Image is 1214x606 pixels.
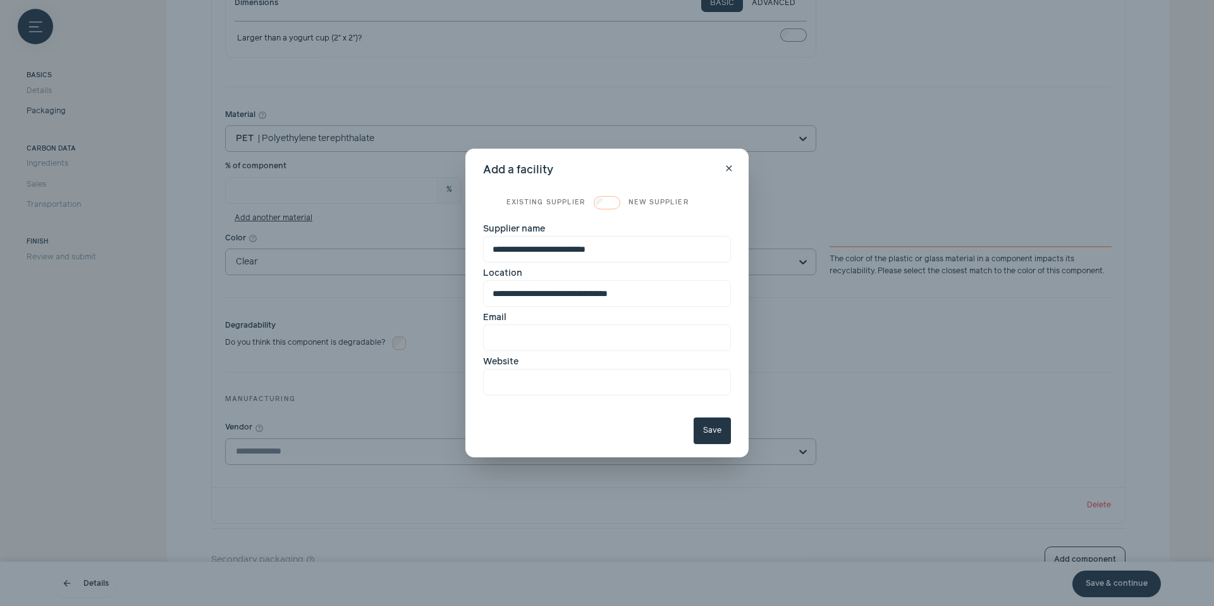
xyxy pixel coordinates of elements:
button: Save [694,417,731,444]
input: existing supplier new supplier [594,196,620,209]
input: Website [483,369,731,395]
span: Website [483,357,518,366]
span: Email [483,313,506,322]
h3: Add a facility [483,162,731,178]
span: Supplier name [483,225,545,233]
input: Supplier name [483,236,731,263]
button: close [720,159,738,177]
span: new supplier [628,198,731,208]
input: Email [483,325,731,351]
span: Location [483,269,522,278]
span: existing supplier [483,198,586,208]
span: close [724,164,734,174]
input: location [483,280,731,307]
